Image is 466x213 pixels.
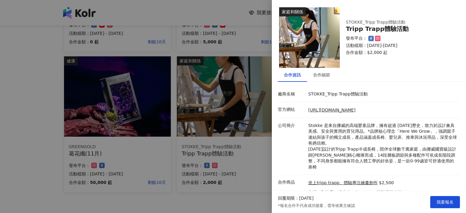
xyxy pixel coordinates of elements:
[278,195,313,201] p: 回覆期限：[DATE]
[379,180,394,186] p: $2,500
[278,91,305,97] p: 廠商名稱
[430,196,460,208] button: 我要報名
[346,43,453,49] p: 活動檔期：[DATE]-[DATE]
[279,7,306,16] div: 家庭和關係
[308,180,378,186] a: 坐上tripp trapp、體驗專注繪畫創作
[437,200,454,205] span: 我要報名
[278,123,305,129] p: 公司簡介
[346,50,453,56] p: 合作金額： $2,000 起
[346,19,453,25] div: STOKKE_Tripp Trapp體驗活動
[346,25,453,32] div: Tripp Trapp體驗活動
[279,7,340,68] img: 坐上tripp trapp、體驗專注繪畫創作
[308,123,457,170] p: Stokke 是來自挪威的高端嬰童品牌，擁有超過 [DATE]歷史，致力於設計兼具美感、安全與實用的育兒用品。*品牌核心理念「Here We Grow」，強調親子連結與孩子的獨立成長，產品涵蓋成...
[313,72,330,78] div: 合作細節
[308,108,356,112] a: [URL][DOMAIN_NAME]
[278,203,355,208] p: *報名合作不代表成功接案，需等候業主確認
[308,91,457,97] p: STOKKE_Tripp Trapp體驗活動
[278,107,305,113] p: 官方網站
[278,179,305,185] p: 合作商品
[284,72,301,78] div: 合作資訊
[346,35,367,42] p: 發布平台：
